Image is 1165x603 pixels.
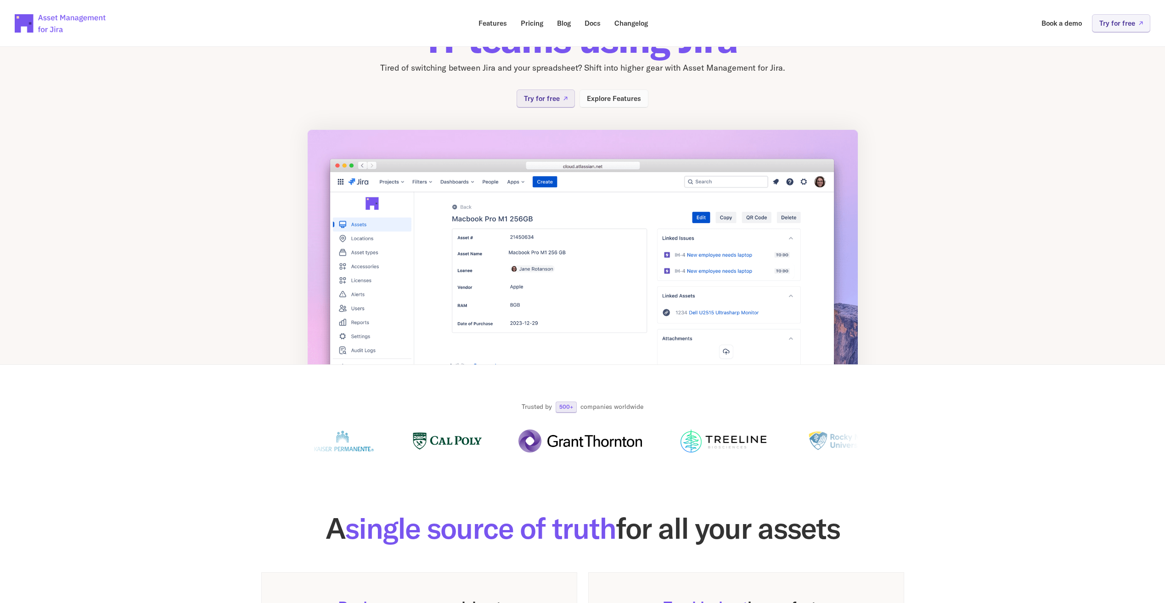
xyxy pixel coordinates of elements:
p: companies worldwide [580,402,643,412]
a: Book a demo [1035,14,1088,32]
a: Try for free [1092,14,1150,32]
p: Blog [557,20,571,27]
a: Try for free [517,89,575,107]
a: Blog [551,14,577,32]
p: Try for free [524,95,560,102]
a: Features [472,14,513,32]
p: Docs [585,20,601,27]
a: Explore Features [580,89,648,107]
p: Trusted by [522,402,552,412]
h2: A for all your assets [261,514,904,543]
p: Changelog [614,20,648,27]
p: 500+ [559,404,573,410]
a: Changelog [608,14,654,32]
a: Pricing [514,14,550,32]
p: Pricing [521,20,543,27]
p: Tired of switching between Jira and your spreadsheet? Shift into higher gear with Asset Managemen... [307,61,858,75]
img: App [307,129,858,409]
p: Try for free [1099,20,1135,27]
span: single source of truth [345,509,616,547]
p: Book a demo [1041,20,1082,27]
p: Explore Features [587,95,641,102]
img: Logo [673,430,762,452]
p: Features [478,20,507,27]
img: Logo [407,430,476,452]
a: Docs [578,14,607,32]
img: Logo [306,430,370,452]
